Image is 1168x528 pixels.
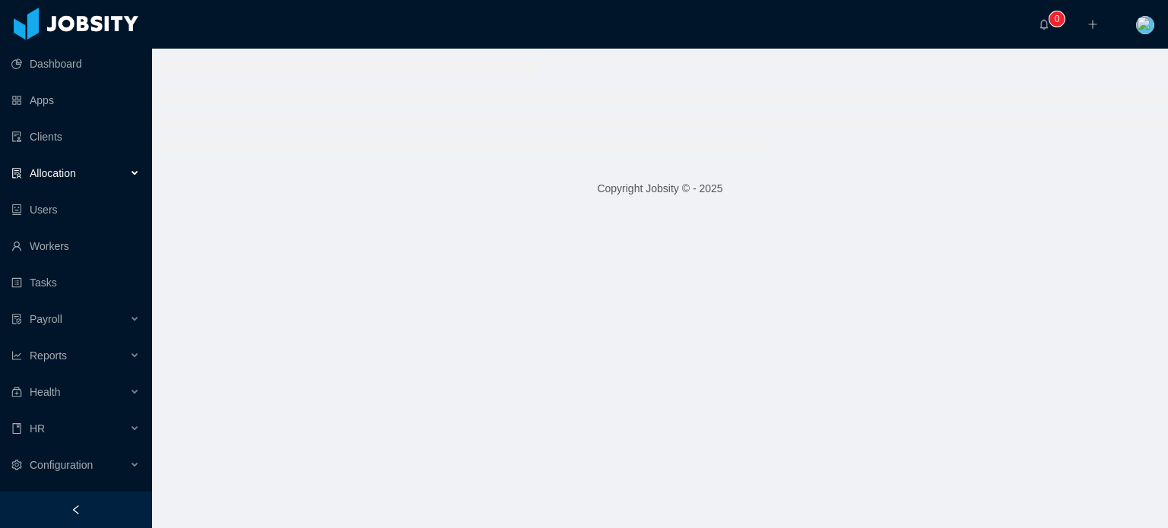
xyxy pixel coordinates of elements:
[1049,11,1065,27] sup: 0
[11,423,22,434] i: icon: book
[30,459,93,471] span: Configuration
[11,85,140,115] a: icon: appstoreApps
[1087,19,1098,30] i: icon: plus
[11,49,140,79] a: icon: pie-chartDashboard
[11,231,140,261] a: icon: userWorkers
[30,422,45,435] span: HR
[11,194,140,225] a: icon: robotUsers
[11,460,22,470] i: icon: setting
[11,387,22,397] i: icon: medicine-box
[152,163,1168,215] footer: Copyright Jobsity © - 2025
[30,313,62,325] span: Payroll
[30,167,76,179] span: Allocation
[30,349,67,362] span: Reports
[11,350,22,361] i: icon: line-chart
[1039,19,1049,30] i: icon: bell
[11,168,22,179] i: icon: solution
[11,314,22,324] i: icon: file-protect
[1136,16,1154,34] img: fac05ab0-2f77-4b7e-aa06-e407e3dfb45d_68d568d424e29.png
[30,386,60,398] span: Health
[11,267,140,298] a: icon: profileTasks
[11,122,140,152] a: icon: auditClients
